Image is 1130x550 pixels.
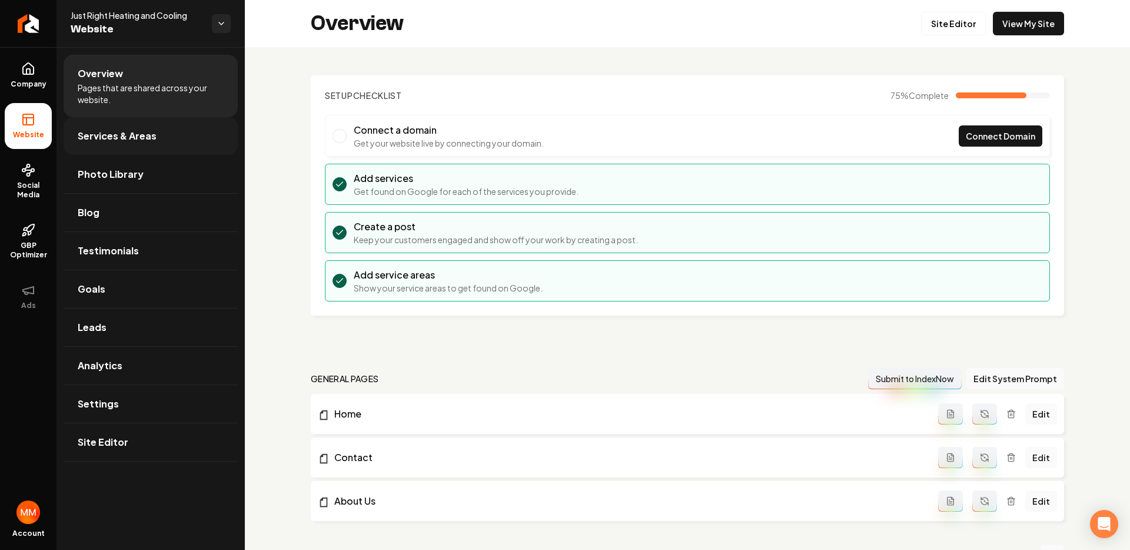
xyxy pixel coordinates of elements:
a: GBP Optimizer [5,214,52,269]
span: 75 % [890,90,949,101]
img: Rebolt Logo [18,14,39,33]
a: Blog [64,194,238,231]
button: Submit to IndexNow [868,368,962,389]
span: Analytics [78,359,122,373]
span: Setup [325,90,353,101]
img: Matthew Meyer [16,501,40,524]
a: Settings [64,385,238,423]
a: Company [5,52,52,98]
button: Add admin page prompt [938,447,963,468]
a: Leads [64,309,238,346]
span: Overview [78,67,123,81]
span: Just Right Heating and Cooling [71,9,202,21]
span: Pages that are shared across your website. [78,82,224,105]
a: Photo Library [64,155,238,193]
h3: Create a post [354,220,638,234]
span: Social Media [5,181,52,200]
a: View My Site [993,12,1064,35]
p: Keep your customers engaged and show off your work by creating a post. [354,234,638,246]
span: Settings [78,397,119,411]
span: Site Editor [78,435,128,449]
a: Testimonials [64,232,238,270]
h3: Connect a domain [354,123,544,137]
span: GBP Optimizer [5,241,52,260]
span: Leads [78,320,107,334]
a: Social Media [5,154,52,209]
h3: Add services [354,171,579,185]
a: Edit [1025,491,1057,512]
a: Site Editor [64,423,238,461]
span: Account [12,529,45,538]
span: Testimonials [78,244,139,258]
button: Ads [5,274,52,320]
h3: Add service areas [354,268,543,282]
h2: Overview [311,12,404,35]
button: Add admin page prompt [938,403,963,425]
span: Website [71,21,202,38]
h2: general pages [311,373,379,385]
a: Site Editor [921,12,986,35]
a: Services & Areas [64,117,238,155]
p: Get found on Google for each of the services you provide. [354,185,579,197]
p: Show your service areas to get found on Google. [354,282,543,294]
a: Edit [1025,403,1057,425]
button: Add admin page prompt [938,491,963,512]
a: About Us [318,494,938,508]
div: Open Intercom Messenger [1090,510,1118,538]
span: Ads [16,301,41,310]
p: Get your website live by connecting your domain. [354,137,544,149]
a: Connect Domain [959,125,1042,147]
button: Open user button [16,501,40,524]
a: Contact [318,450,938,465]
span: Complete [909,90,949,101]
span: Connect Domain [966,130,1035,143]
span: Company [6,79,51,89]
a: Goals [64,270,238,308]
span: Services & Areas [78,129,157,143]
a: Home [318,407,938,421]
a: Edit [1025,447,1057,468]
a: Analytics [64,347,238,385]
span: Blog [78,206,99,220]
span: Goals [78,282,105,296]
span: Photo Library [78,167,144,181]
h2: Checklist [325,90,402,101]
button: Edit System Prompt [966,368,1064,389]
span: Website [8,130,49,140]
